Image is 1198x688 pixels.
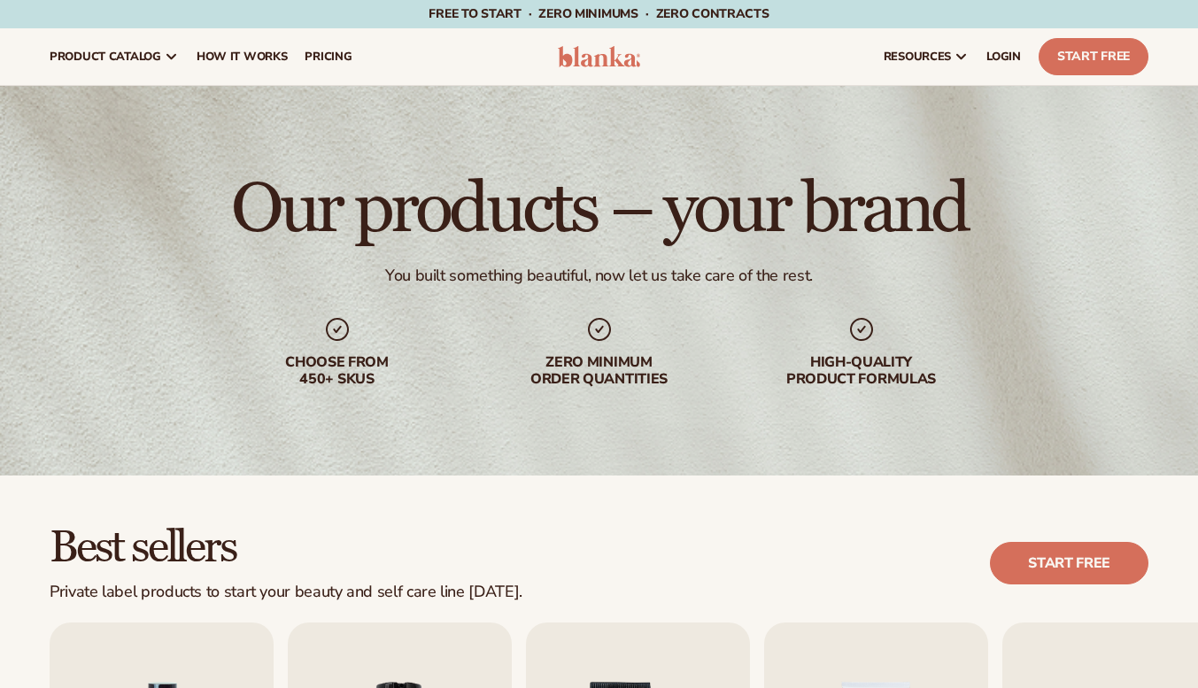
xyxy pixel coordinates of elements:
[224,354,451,388] div: Choose from 450+ Skus
[296,28,360,85] a: pricing
[558,46,641,67] img: logo
[231,174,967,244] h1: Our products – your brand
[978,28,1030,85] a: LOGIN
[875,28,978,85] a: resources
[884,50,951,64] span: resources
[305,50,352,64] span: pricing
[385,266,813,286] div: You built something beautiful, now let us take care of the rest.
[197,50,288,64] span: How It Works
[188,28,297,85] a: How It Works
[748,354,975,388] div: High-quality product formulas
[50,50,161,64] span: product catalog
[429,5,769,22] span: Free to start · ZERO minimums · ZERO contracts
[50,525,522,572] h2: Best sellers
[486,354,713,388] div: Zero minimum order quantities
[990,542,1148,584] a: Start free
[41,28,188,85] a: product catalog
[986,50,1021,64] span: LOGIN
[50,583,522,602] div: Private label products to start your beauty and self care line [DATE].
[1039,38,1148,75] a: Start Free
